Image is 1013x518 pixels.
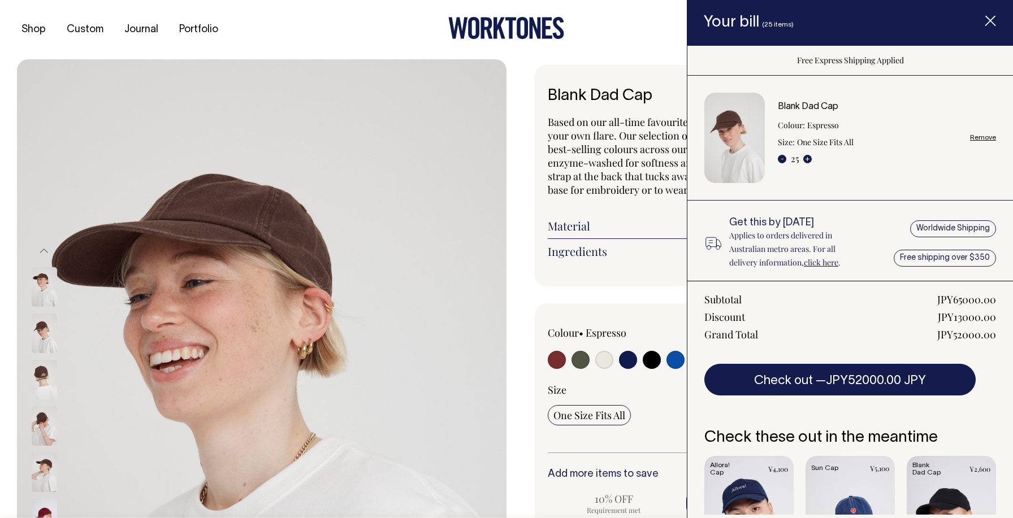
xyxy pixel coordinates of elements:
[548,326,713,339] div: Colour
[797,55,904,66] span: Free Express Shipping Applied
[579,326,583,339] span: •
[120,20,163,39] a: Journal
[797,136,854,149] dd: One Size Fits All
[548,469,960,480] h6: Add more items to save
[704,429,996,447] h6: Check these out in the meantime
[803,155,812,163] button: +
[548,489,679,518] input: 10% OFF Requirement met
[704,93,765,183] img: Blank Dad Cap
[970,134,996,141] a: Remove
[32,314,57,353] img: espresso
[553,408,625,422] span: One Size Fits All
[548,115,688,129] span: Based on our all-time favourite
[762,21,794,28] span: (25 items)
[548,405,631,425] input: One Size Fits All
[586,326,626,339] label: Espresso
[17,20,50,39] a: Shop
[548,383,960,397] div: Size
[553,492,674,506] span: 10% OFF
[548,88,960,105] h1: Blank Dad Cap
[704,364,976,395] button: Check out —JPY52000.00 JPY
[778,136,795,149] dt: Size:
[778,155,786,163] button: -
[548,115,951,197] span: , we've left these dad caps blank for you to add your own flare. Our selection of colours are mad...
[548,245,960,258] a: Ingredients
[937,293,996,306] div: JPY65000.00
[937,328,996,341] div: JPY52000.00
[807,119,839,132] dd: Espresso
[548,219,960,233] a: Material
[729,229,863,269] p: Applies to orders delivered in Australian metro areas. For all delivery information, .
[32,406,57,446] img: espresso
[826,375,926,386] span: JPY52000.00 JPY
[175,20,223,39] a: Portfolio
[704,293,742,306] div: Subtotal
[553,506,674,515] span: Requirement met
[778,103,838,111] a: Blank Dad Cap
[62,20,108,39] a: Custom
[704,310,745,324] div: Discount
[32,360,57,399] img: espresso
[938,310,996,324] div: JPY13000.00
[32,267,57,307] img: espresso
[704,328,758,341] div: Grand Total
[778,119,805,132] dt: Colour:
[32,452,57,492] img: espresso
[36,238,53,264] button: Previous
[804,257,838,268] a: click here
[729,217,863,229] h6: Get this by [DATE]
